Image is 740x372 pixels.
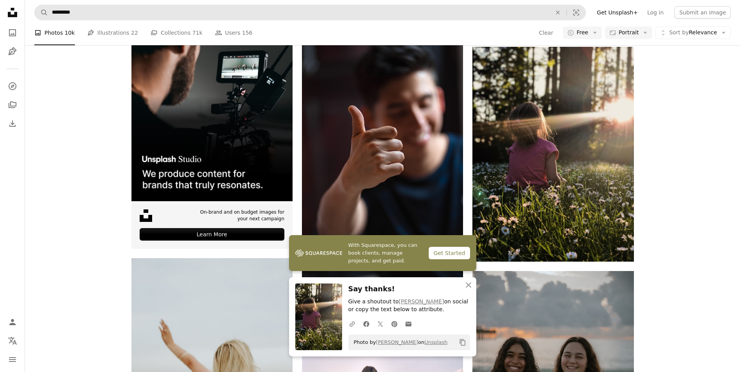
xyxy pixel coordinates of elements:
a: [PERSON_NAME] [376,339,418,345]
button: Copy to clipboard [456,336,469,349]
a: Illustrations 22 [87,20,138,45]
span: Relevance [669,29,717,37]
button: Sort byRelevance [655,27,731,39]
button: Free [563,27,602,39]
a: Share on Facebook [359,316,373,331]
a: Users 156 [215,20,252,45]
button: Clear [539,27,554,39]
a: Share on Pinterest [387,316,401,331]
a: Photos [5,25,20,41]
h3: Say thanks! [348,283,470,295]
a: Illustrations [5,44,20,59]
img: man wearing blue crew-neck shirt [302,36,463,278]
a: With Squarespace, you can book clients, manage projects, and get paid.Get Started [289,235,476,271]
a: Log in / Sign up [5,314,20,330]
form: Find visuals sitewide [34,5,586,20]
a: Log in [642,6,668,19]
a: [PERSON_NAME] [399,298,444,305]
a: Download History [5,116,20,131]
span: With Squarespace, you can book clients, manage projects, and get paid. [348,241,423,265]
a: Explore [5,78,20,94]
img: girl sitting on daisy flowerbed in forest [472,47,634,262]
span: Free [577,29,588,37]
a: Collections 71k [151,20,202,45]
span: 156 [242,28,253,37]
div: Learn More [140,228,284,241]
img: file-1631678316303-ed18b8b5cb9cimage [140,209,152,222]
span: Portrait [619,29,639,37]
a: Get Unsplash+ [592,6,642,19]
button: Clear [549,5,566,20]
a: On-brand and on budget images for your next campaignLearn More [131,40,293,249]
a: Share on Twitter [373,316,387,331]
a: man wearing blue crew-neck shirt [302,153,463,160]
span: 71k [192,28,202,37]
button: Menu [5,352,20,367]
a: girl sitting on daisy flowerbed in forest [472,151,634,158]
div: Get Started [429,247,470,259]
button: Search Unsplash [35,5,48,20]
span: On-brand and on budget images for your next campaign [196,209,284,222]
img: file-1747939142011-51e5cc87e3c9 [295,247,342,259]
button: Submit an image [674,6,731,19]
button: Portrait [605,27,652,39]
a: Home — Unsplash [5,5,20,22]
button: Visual search [567,5,586,20]
a: Collections [5,97,20,113]
span: 22 [131,28,138,37]
img: file-1715652217532-464736461acbimage [131,40,293,201]
span: Sort by [669,29,689,35]
a: Share over email [401,316,415,331]
p: Give a shoutout to on social or copy the text below to attribute. [348,298,470,314]
button: Language [5,333,20,349]
span: Photo by on [350,336,448,349]
a: Unsplash [424,339,447,345]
